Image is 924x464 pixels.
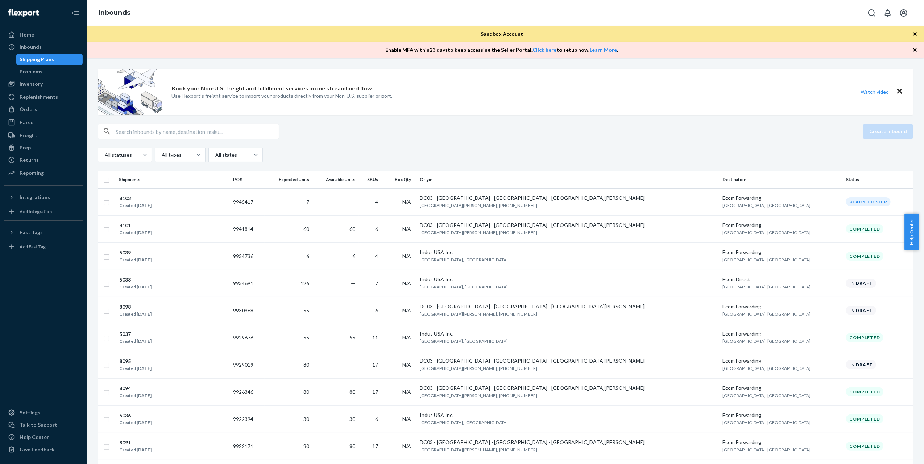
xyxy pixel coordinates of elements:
[723,230,811,235] span: [GEOGRAPHIC_DATA], [GEOGRAPHIC_DATA]
[119,222,152,229] div: 8101
[119,229,152,236] div: Created [DATE]
[420,447,537,452] span: [GEOGRAPHIC_DATA][PERSON_NAME], [PHONE_NUMBER]
[303,416,309,422] span: 30
[20,56,54,63] div: Shipping Plans
[420,338,508,344] span: [GEOGRAPHIC_DATA], [GEOGRAPHIC_DATA]
[303,389,309,395] span: 80
[303,362,309,368] span: 80
[20,144,31,151] div: Prep
[68,6,83,20] button: Close Navigation
[230,378,265,405] td: 9926346
[4,407,83,418] a: Settings
[723,357,840,364] div: Ecom Forwarding
[119,385,152,392] div: 8094
[420,303,717,310] div: DC03 - [GEOGRAPHIC_DATA] - [GEOGRAPHIC_DATA] - [GEOGRAPHIC_DATA][PERSON_NAME]
[402,389,411,395] span: N/A
[4,431,83,443] a: Help Center
[350,416,356,422] span: 30
[420,284,508,290] span: [GEOGRAPHIC_DATA], [GEOGRAPHIC_DATA]
[230,215,265,242] td: 9941814
[376,253,378,259] span: 4
[116,171,230,188] th: Shipments
[119,392,152,399] div: Created [DATE]
[420,384,717,392] div: DC03 - [GEOGRAPHIC_DATA] - [GEOGRAPHIC_DATA] - [GEOGRAPHIC_DATA][PERSON_NAME]
[20,434,49,441] div: Help Center
[20,31,34,38] div: Home
[161,151,162,159] input: All types
[119,338,152,345] div: Created [DATE]
[723,447,811,452] span: [GEOGRAPHIC_DATA], [GEOGRAPHIC_DATA]
[312,171,358,188] th: Available Units
[420,366,537,371] span: [GEOGRAPHIC_DATA][PERSON_NAME], [PHONE_NUMBER]
[8,9,39,17] img: Flexport logo
[350,443,356,449] span: 80
[376,307,378,313] span: 6
[420,420,508,425] span: [GEOGRAPHIC_DATA], [GEOGRAPHIC_DATA]
[843,171,913,188] th: Status
[4,419,83,431] a: Talk to Support
[303,334,309,341] span: 55
[93,3,136,24] ol: breadcrumbs
[4,227,83,238] button: Fast Tags
[20,229,43,236] div: Fast Tags
[402,416,411,422] span: N/A
[303,443,309,449] span: 80
[723,366,811,371] span: [GEOGRAPHIC_DATA], [GEOGRAPHIC_DATA]
[20,194,50,201] div: Integrations
[4,91,83,103] a: Replenishments
[720,171,843,188] th: Destination
[303,226,309,232] span: 60
[402,307,411,313] span: N/A
[351,280,356,286] span: —
[420,257,508,262] span: [GEOGRAPHIC_DATA], [GEOGRAPHIC_DATA]
[116,124,279,139] input: Search inbounds by name, destination, msku...
[846,306,876,315] div: In draft
[4,130,83,141] a: Freight
[376,416,378,422] span: 6
[359,171,384,188] th: SKUs
[215,151,215,159] input: All states
[4,206,83,218] a: Add Integration
[99,9,130,17] a: Inbounds
[723,222,840,229] div: Ecom Forwarding
[420,393,537,398] span: [GEOGRAPHIC_DATA][PERSON_NAME], [PHONE_NUMBER]
[350,389,356,395] span: 80
[20,208,52,215] div: Add Integration
[119,276,152,283] div: 5038
[119,256,152,263] div: Created [DATE]
[402,226,411,232] span: N/A
[306,253,309,259] span: 6
[4,154,83,166] a: Returns
[4,142,83,153] a: Prep
[723,303,840,310] div: Ecom Forwarding
[4,41,83,53] a: Inbounds
[402,362,411,368] span: N/A
[230,242,265,270] td: 9934736
[119,439,152,446] div: 8091
[420,412,717,419] div: Indus USA Inc.
[904,214,919,250] button: Help Center
[846,387,883,396] div: Completed
[351,362,356,368] span: —
[373,362,378,368] span: 17
[846,197,891,206] div: Ready to ship
[420,439,717,446] div: DC03 - [GEOGRAPHIC_DATA] - [GEOGRAPHIC_DATA] - [GEOGRAPHIC_DATA][PERSON_NAME]
[420,357,717,364] div: DC03 - [GEOGRAPHIC_DATA] - [GEOGRAPHIC_DATA] - [GEOGRAPHIC_DATA][PERSON_NAME]
[863,124,913,139] button: Create inbound
[20,68,43,75] div: Problems
[350,226,356,232] span: 60
[171,84,373,93] p: Book your Non-U.S. freight and fulfillment services in one streamlined flow.
[303,307,309,313] span: 55
[230,405,265,433] td: 9922394
[881,6,895,20] button: Open notifications
[119,330,152,338] div: 5037
[402,253,411,259] span: N/A
[723,203,811,208] span: [GEOGRAPHIC_DATA], [GEOGRAPHIC_DATA]
[402,334,411,341] span: N/A
[20,80,43,88] div: Inventory
[590,47,617,53] a: Learn More
[846,360,876,369] div: In draft
[351,199,356,205] span: —
[119,195,152,202] div: 8103
[230,171,265,188] th: PO#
